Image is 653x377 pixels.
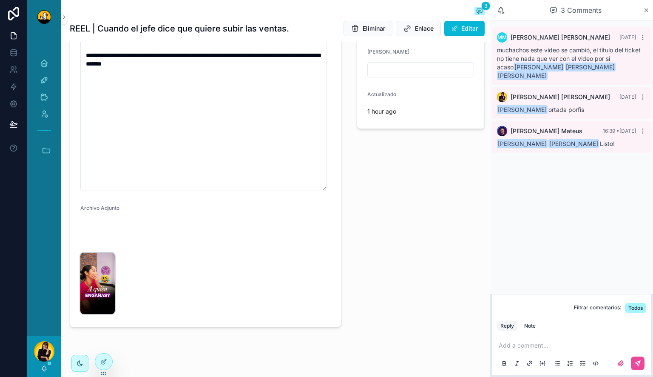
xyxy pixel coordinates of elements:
span: Enlace [415,24,434,33]
span: 3 [481,2,490,10]
span: Eliminar [363,24,385,33]
span: 16:39 • [DATE] [603,128,636,134]
span: [PERSON_NAME] [497,139,548,148]
button: Note [521,321,539,331]
span: [PERSON_NAME] [PERSON_NAME] [511,93,610,101]
div: scrollable content [27,34,61,174]
span: Filtrar comentarios: [574,304,622,313]
div: Note [524,323,536,329]
button: Editar [444,21,485,36]
span: Archivo Adjunto [80,205,119,211]
span: [PERSON_NAME] Mateus [511,127,582,135]
button: 3 [474,7,485,17]
span: [PERSON_NAME] [565,63,616,71]
img: PORTADA__A-quién-engañas.png [80,253,115,314]
h1: REEL | Cuando el jefe dice que quiere subir las ventas. [70,23,289,34]
span: [PERSON_NAME] [497,71,548,80]
span: MM [497,34,507,41]
span: [PERSON_NAME] [548,139,599,148]
span: Actualizado [367,91,396,97]
span: [DATE] [619,34,636,40]
img: App logo [37,10,51,24]
button: Reply [497,321,517,331]
button: Enlace [396,21,441,36]
span: [PERSON_NAME] [497,105,548,114]
span: [PERSON_NAME] [514,63,564,71]
span: Listo! [497,140,615,147]
span: 3 Comments [561,5,602,15]
span: [PERSON_NAME] [367,49,409,55]
span: ortada porfis [497,106,584,113]
button: Eliminar [344,21,392,36]
span: [PERSON_NAME] [PERSON_NAME] [511,33,610,42]
span: [DATE] [619,94,636,100]
span: muchachos este video se cambió, el título del ticket no tiene nada que ver con el video por si acaso [497,46,641,79]
p: 1 hour ago [367,107,396,116]
button: Todos [625,303,646,313]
